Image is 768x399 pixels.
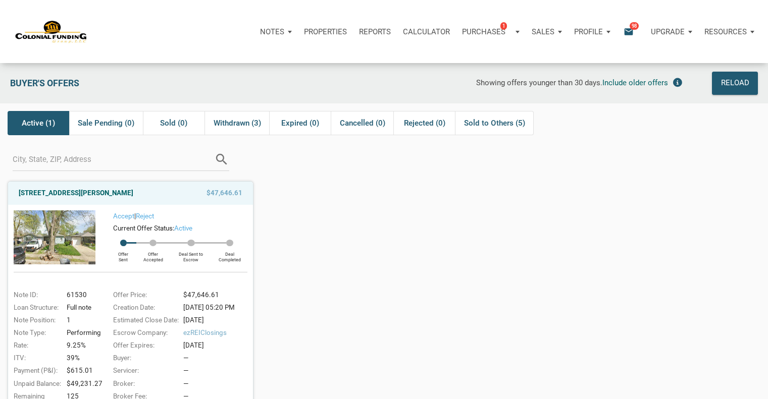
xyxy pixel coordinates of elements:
[108,366,180,376] div: Servicer:
[712,72,758,95] button: Reload
[214,148,229,171] i: search
[113,212,154,220] span: |
[500,22,507,30] span: 1
[136,212,154,220] a: Reject
[464,117,525,129] span: Sold to Others (5)
[9,366,64,376] div: Payment (P&I):
[69,111,143,135] div: Sale Pending (0)
[254,17,298,47] button: Notes
[183,379,252,389] div: —
[403,27,450,36] p: Calculator
[269,111,331,135] div: Expired (0)
[78,117,134,129] span: Sale Pending (0)
[64,340,100,351] div: 9.25%
[212,246,247,262] div: Deal Completed
[9,353,64,363] div: ITV:
[574,27,603,36] p: Profile
[260,27,284,36] p: Notes
[64,290,100,300] div: 61530
[136,246,171,262] div: Offer Accepted
[22,117,55,129] span: Active (1)
[108,303,180,313] div: Creation Date:
[180,315,252,325] div: [DATE]
[9,303,64,313] div: Loan Structure:
[602,78,668,87] span: Include older offers
[532,27,554,36] p: Sales
[207,187,242,199] span: $47,646.61
[183,353,252,363] div: —
[214,117,261,129] span: Withdrawn (3)
[340,117,385,129] span: Cancelled (0)
[404,117,445,129] span: Rejected (0)
[15,20,87,44] img: NoteUnlimited
[304,27,347,36] p: Properties
[160,117,187,129] span: Sold (0)
[456,17,526,47] button: Purchases1
[64,303,100,313] div: Full note
[108,340,180,351] div: Offer Expires:
[111,246,136,262] div: Offer Sent
[13,148,214,171] input: City, State, ZIP, Address
[526,17,568,47] button: Sales
[113,224,174,232] span: Current Offer Status:
[64,315,100,325] div: 1
[64,328,100,338] div: Performing
[5,72,232,95] div: Buyer's Offers
[476,78,602,87] span: Showing offers younger than 30 days.
[9,340,64,351] div: Rate:
[331,111,393,135] div: Cancelled (0)
[8,111,69,135] div: Active (1)
[64,379,100,389] div: $49,231.27
[183,328,252,338] span: ezREIClosings
[9,290,64,300] div: Note ID:
[353,17,397,47] button: Reports
[64,353,100,363] div: 39%
[462,27,505,36] p: Purchases
[113,212,134,220] a: Accept
[183,366,252,376] div: —
[19,187,133,199] a: [STREET_ADDRESS][PERSON_NAME]
[298,17,353,47] a: Properties
[623,26,635,37] i: email
[180,303,252,313] div: [DATE] 05:20 PM
[108,315,180,325] div: Estimated Close Date:
[698,17,760,47] button: Resources
[281,117,319,129] span: Expired (0)
[204,111,269,135] div: Withdrawn (3)
[393,111,455,135] div: Rejected (0)
[180,290,252,300] div: $47,646.61
[455,111,534,135] div: Sold to Others (5)
[64,366,100,376] div: $615.01
[180,340,252,351] div: [DATE]
[14,210,95,264] img: 575873
[645,17,698,47] button: Upgrade
[397,17,456,47] a: Calculator
[9,315,64,325] div: Note Position:
[9,328,64,338] div: Note Type:
[108,353,180,363] div: Buyer:
[9,379,64,389] div: Unpaid Balance:
[616,17,645,47] button: email98
[568,17,617,47] button: Profile
[108,328,180,338] div: Escrow Company:
[143,111,204,135] div: Sold (0)
[721,77,749,90] div: Reload
[170,246,212,262] div: Deal Sent to Escrow
[630,22,639,30] span: 98
[704,27,747,36] p: Resources
[359,27,391,36] p: Reports
[651,27,685,36] p: Upgrade
[108,379,180,389] div: Broker:
[174,224,192,232] span: active
[108,290,180,300] div: Offer Price:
